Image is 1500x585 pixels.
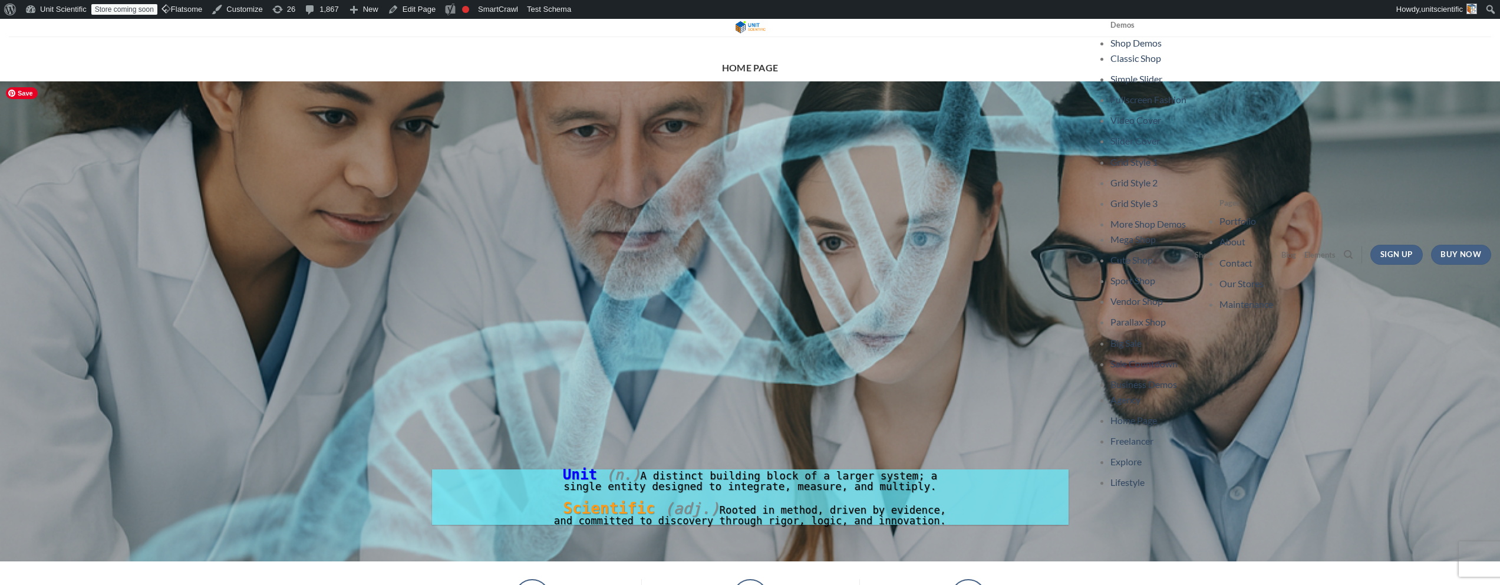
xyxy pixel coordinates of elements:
a: Home Page [722,54,779,81]
a: Big Sale [1110,337,1142,349]
a: Video Cover [1110,114,1161,126]
a: About [1219,236,1245,247]
a: Vendor Shop [1110,295,1163,307]
a: Mega Shop [1110,234,1156,245]
span: A distinct building block of a larger system; a single entity designed to integrate, measure, and... [563,469,937,492]
a: Contact [1219,257,1252,268]
span: Unit [563,466,598,483]
img: Unit Scientific [733,19,768,37]
a: Pages [1219,192,1240,213]
strong: Scientific [563,499,655,517]
a: Our Stores [1219,278,1264,289]
a: Agency [1110,394,1140,405]
a: Blog [1281,244,1296,265]
a: Shop Demos [1110,37,1162,48]
a: Shop [1195,244,1211,265]
a: Simple Slider [1110,73,1162,84]
a: Grid Style 1 [1110,156,1158,167]
span: (n.) [606,466,641,483]
a: Portfolio [1219,215,1256,226]
a: Explore [1110,456,1142,467]
a: Demos [1110,14,1135,35]
a: Freelancer [1110,435,1153,446]
span: Sign Up [1380,248,1413,261]
a: Cute Shop [1110,254,1153,265]
a: Sale Countdown [1110,358,1178,369]
div: Focus keyphrase not set [462,6,469,13]
a: Grid Style 2 [1110,177,1158,188]
span: Save [6,87,38,99]
a: Maintenance [1219,298,1273,310]
a: Parallax Shop [1110,316,1166,327]
a: Home Page [1110,415,1157,426]
a: Lifestyle [1110,476,1145,488]
a: Slider Cover [1110,135,1160,146]
a: Sport Shop [1110,275,1155,286]
a: Search [1344,244,1353,266]
span: Buy now [1440,248,1481,261]
a: Classic Shop [1110,52,1161,64]
span: Rooted in method, driven by evidence, and committed to discovery through rigor, logic, and innova... [554,504,946,526]
a: Business Demos [1110,379,1177,390]
span: unitscientific [1421,5,1463,14]
a: Elements [1304,244,1336,265]
a: Grid Style 3 [1110,198,1158,209]
span: (adj.) [664,499,720,517]
a: Fullscreen Fashion [1110,94,1186,105]
a: More Shop Demos [1110,218,1186,229]
a: Store coming soon [91,4,157,15]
